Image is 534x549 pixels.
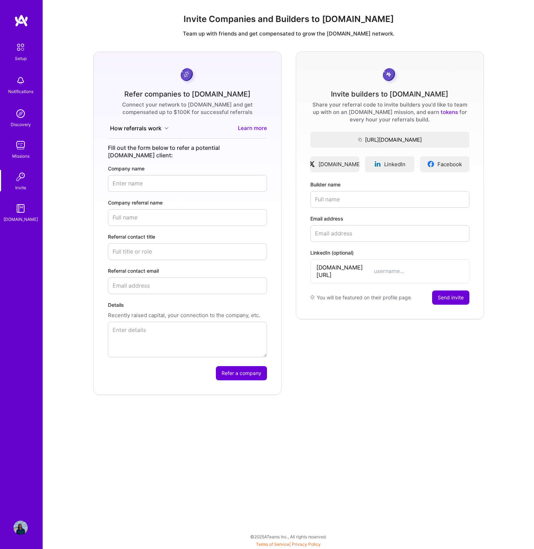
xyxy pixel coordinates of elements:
span: [URL][DOMAIN_NAME] [310,136,469,143]
div: Notifications [8,88,33,95]
div: [DOMAIN_NAME] [4,216,38,223]
img: xLogo [308,161,316,168]
img: teamwork [13,138,28,152]
span: LinkedIn [384,161,405,168]
img: linkedinLogo [374,161,381,168]
div: Discovery [11,121,31,128]
div: Invite builders to [DOMAIN_NAME] [331,91,448,98]
a: Terms of Service [256,542,289,547]
span: [DOMAIN_NAME][URL] [316,264,374,279]
span: [DOMAIN_NAME] [318,161,361,168]
label: Referral contact title [108,233,267,240]
div: Fill out the form below to refer a potential [DOMAIN_NAME] client: [108,144,267,159]
a: Facebook [420,156,469,172]
img: purpleCoin [178,66,197,85]
img: discovery [13,107,28,121]
a: Learn more [238,124,267,132]
input: Full name [310,191,469,208]
a: tokens [441,109,458,115]
div: Invite [15,184,26,191]
label: LinkedIn (optional) [310,249,469,256]
img: User Avatar [13,521,28,535]
div: Missions [12,152,29,160]
label: Details [108,301,267,309]
input: Enter name [108,175,267,192]
img: Invite [13,170,28,184]
a: User Avatar [12,521,29,535]
input: Full title or role [108,243,267,260]
label: Email address [310,215,469,222]
span: | [256,542,321,547]
button: Send invite [432,290,469,305]
div: © 2025 ATeams Inc., All rights reserved. [43,528,534,545]
p: Team up with friends and get compensated to grow the [DOMAIN_NAME] network. [49,30,528,37]
div: You will be featured on their profile page. [310,290,412,305]
input: username... [374,267,463,275]
a: LinkedIn [365,156,414,172]
button: [URL][DOMAIN_NAME] [310,132,469,148]
img: facebookLogo [427,161,435,168]
input: Email address [310,225,469,242]
div: Connect your network to [DOMAIN_NAME] and get compensated up to $100K for successful referrals [108,101,267,116]
button: Refer a company [216,366,267,380]
h1: Invite Companies and Builders to [DOMAIN_NAME] [49,14,528,25]
label: Company referral name [108,199,267,206]
button: How referrals work [108,124,171,132]
label: Company name [108,165,267,172]
img: bell [13,74,28,88]
label: Builder name [310,181,469,188]
input: Email address [108,277,267,294]
a: Privacy Policy [292,542,321,547]
img: setup [13,40,28,55]
img: grayCoin [380,66,399,85]
div: Setup [15,55,27,62]
input: Full name [108,209,267,226]
div: Share your referral code to invite builders you'd like to team up with on an [DOMAIN_NAME] missio... [310,101,469,123]
img: logo [14,14,28,27]
span: Facebook [437,161,462,168]
a: [DOMAIN_NAME] [310,156,360,172]
img: guide book [13,201,28,216]
div: Refer companies to [DOMAIN_NAME] [124,91,251,98]
label: Referral contact email [108,267,267,274]
p: Recently raised capital, your connection to the company, etc. [108,311,267,319]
